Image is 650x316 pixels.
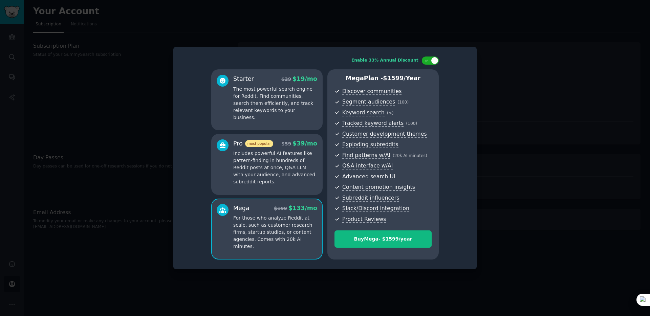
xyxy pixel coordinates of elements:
[342,216,386,223] span: Product Reviews
[288,205,317,211] span: $ 133 /mo
[281,76,291,82] span: $ 29
[342,98,395,106] span: Segment audiences
[342,152,390,159] span: Find patterns w/AI
[334,74,432,83] p: Mega Plan -
[342,109,385,116] span: Keyword search
[281,141,291,146] span: $ 59
[274,206,287,211] span: $ 199
[342,162,393,170] span: Q&A interface w/AI
[351,58,418,64] div: Enable 33% Annual Discount
[342,195,399,202] span: Subreddit influencers
[233,75,254,83] div: Starter
[342,173,395,180] span: Advanced search UI
[393,153,427,158] span: ( 20k AI minutes )
[292,75,317,82] span: $ 19 /mo
[233,86,317,121] p: The most powerful search engine for Reddit. Find communities, search them efficiently, and track ...
[334,230,432,248] button: BuyMega- $1599/year
[342,205,409,212] span: Slack/Discord integration
[342,88,402,95] span: Discover communities
[397,100,409,105] span: ( 100 )
[342,141,398,148] span: Exploding subreddits
[233,139,273,148] div: Pro
[342,120,404,127] span: Tracked keyword alerts
[233,150,317,185] p: Includes powerful AI features like pattern-finding in hundreds of Reddit posts at once, Q&A LLM w...
[292,140,317,147] span: $ 39 /mo
[335,235,431,243] div: Buy Mega - $ 1599 /year
[342,184,415,191] span: Content promotion insights
[233,204,250,212] div: Mega
[406,121,417,126] span: ( 100 )
[387,111,394,115] span: ( ∞ )
[383,75,420,82] span: $ 1599 /year
[342,131,427,138] span: Customer development themes
[245,140,274,147] span: most popular
[233,215,317,250] p: For those who analyze Reddit at scale, such as customer research firms, startup studios, or conte...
